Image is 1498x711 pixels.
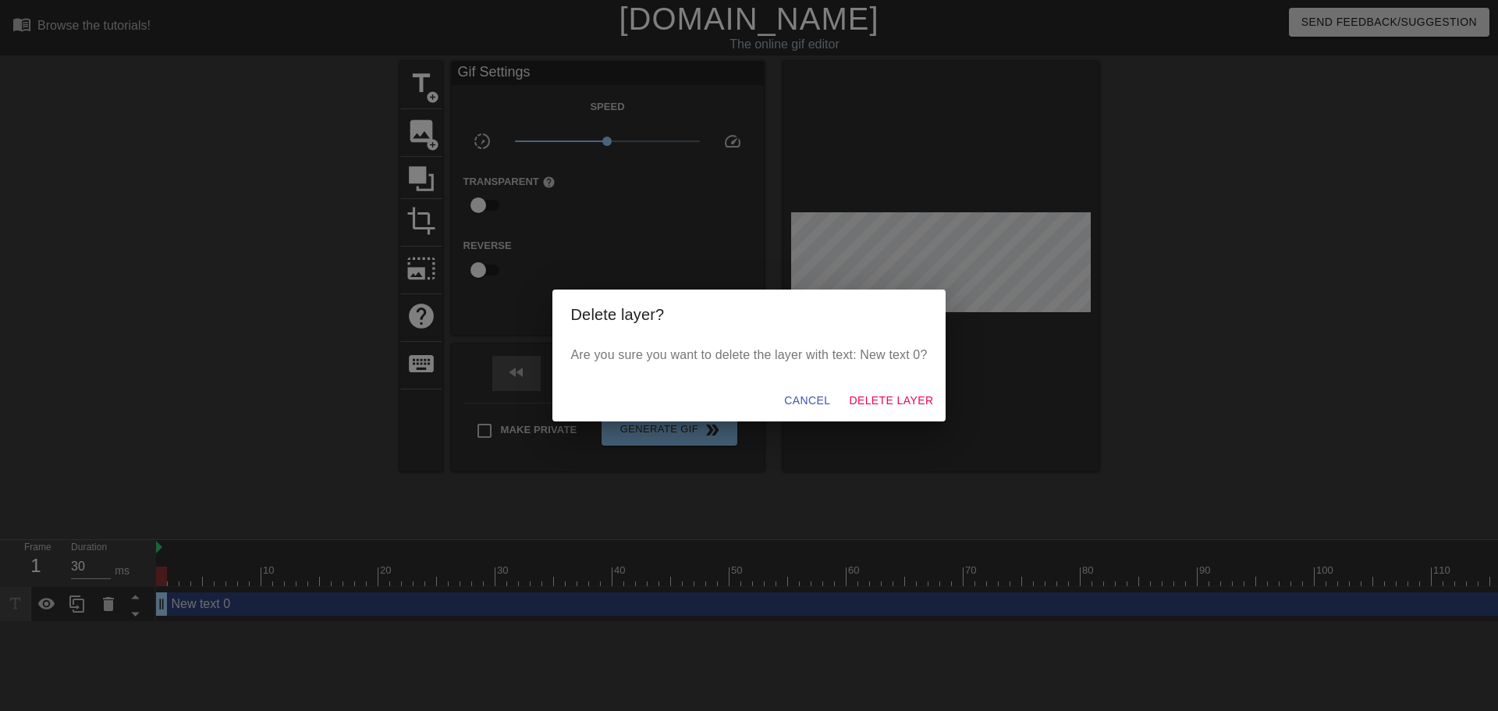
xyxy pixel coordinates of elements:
[571,346,928,364] p: Are you sure you want to delete the layer with text: New text 0?
[784,391,830,411] span: Cancel
[571,302,928,327] h2: Delete layer?
[778,386,836,415] button: Cancel
[843,386,939,415] button: Delete Layer
[849,391,933,411] span: Delete Layer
